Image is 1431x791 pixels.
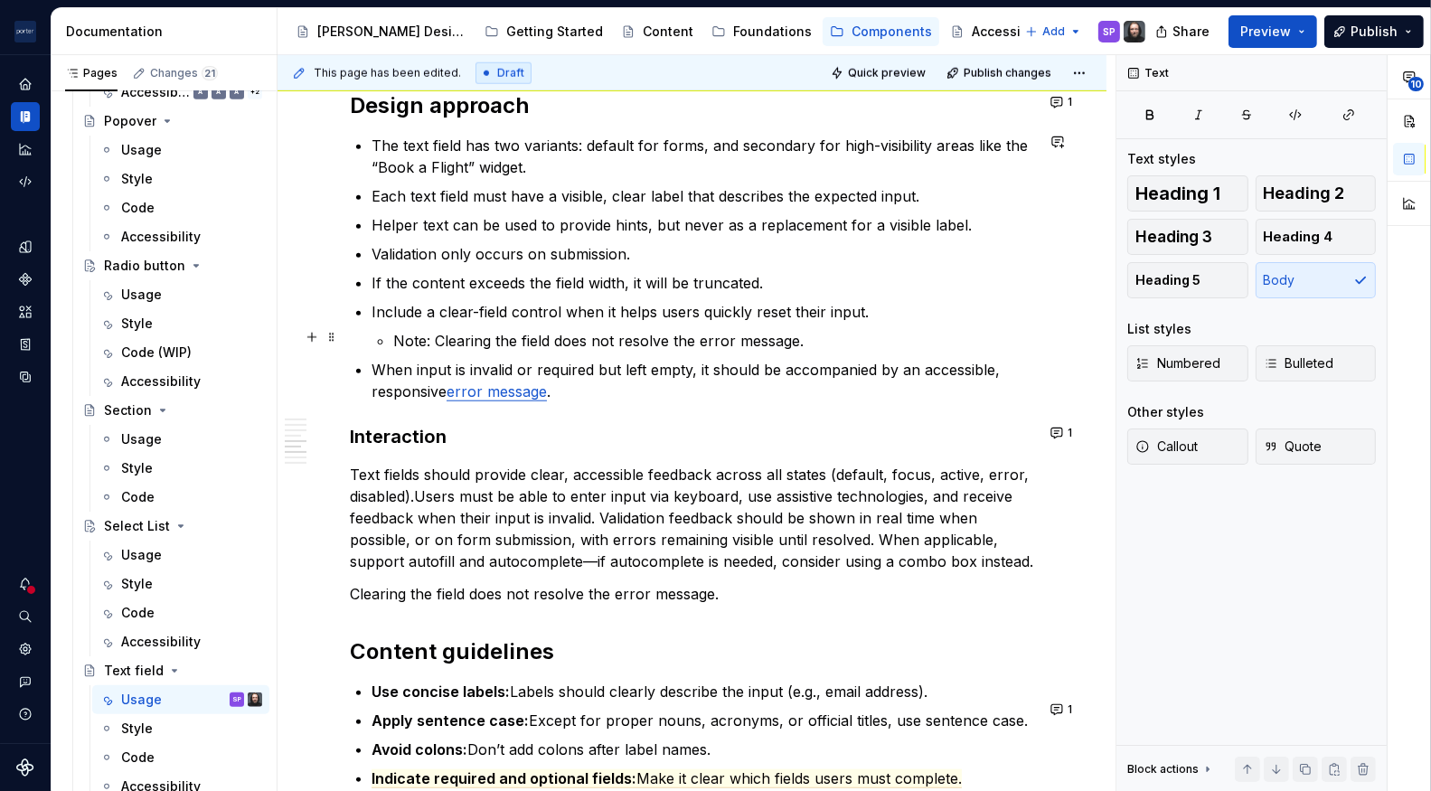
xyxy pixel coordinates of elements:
div: Usage [121,141,162,159]
button: Publish changes [941,61,1059,86]
div: Code [121,488,155,506]
div: SP [232,691,241,709]
img: f0306bc8-3074-41fb-b11c-7d2e8671d5eb.png [14,21,36,42]
a: Foundations [704,17,819,46]
commenthighlight: Helper text can be used to provide hints, but never as a replacement for a visible label. [372,216,972,234]
div: Settings [11,635,40,664]
commenthighlight: error message [447,382,547,400]
p: The text field has two variants: default for forms, and secondary for high-visibility areas like ... [372,135,1034,178]
a: Assets [11,297,40,326]
a: Getting Started [477,17,610,46]
span: Draft [497,66,524,80]
span: Make it clear which fields users must complete. [636,769,962,788]
span: 1 [1068,95,1072,109]
a: Accessibility [92,627,269,656]
div: Documentation [11,102,40,131]
button: Contact support [11,667,40,696]
span: Publish [1351,23,1398,41]
div: Radio button [104,257,185,275]
div: [PERSON_NAME] Design [317,23,466,41]
button: Add [1020,19,1087,44]
button: Bulleted [1256,345,1377,381]
button: Heading 3 [1127,219,1248,255]
button: Quote [1256,428,1377,465]
span: Heading 5 [1135,271,1200,289]
a: Select List [75,512,269,541]
a: Section [75,396,269,425]
p: Don’t add colons after label names. [372,739,1034,760]
commenthighlight: If the content exceeds the field width, it will be truncated. [372,274,763,292]
div: Accessibility [972,23,1051,41]
div: Code (WIP) [121,344,192,362]
span: Heading 2 [1264,184,1345,202]
div: Text styles [1127,150,1196,168]
strong: Apply sentence case: [372,711,529,730]
button: 1 [1045,697,1080,722]
p: Clearing the field does not resolve the error message. [350,583,1034,605]
div: Pages [65,66,118,80]
button: Search ⌘K [11,602,40,631]
div: Page tree [288,14,1016,50]
span: Heading 1 [1135,184,1220,202]
span: Bulleted [1264,354,1334,372]
span: 1 [1068,702,1072,717]
span: Quick preview [848,66,926,80]
div: Changes [150,66,218,80]
div: Code [121,199,155,217]
svg: Supernova Logo [16,758,34,777]
a: Style [92,714,269,743]
a: Style [92,165,269,193]
span: Heading 3 [1135,228,1212,246]
div: + 2 [248,85,262,99]
div: Block actions [1127,762,1199,777]
div: Usage [121,691,162,709]
button: Quick preview [825,61,934,86]
a: Content [614,17,701,46]
button: Numbered [1127,345,1248,381]
commenthighlight: When input is invalid or required but left empty, it should be accompanied by an accessible, resp... [372,361,1004,400]
a: Style [92,570,269,598]
div: SP [1103,24,1116,39]
div: Style [121,575,153,593]
button: Heading 1 [1127,175,1248,212]
span: Publish changes [964,66,1051,80]
span: 21 [202,66,218,80]
a: AccessibilityAAA+2 [92,78,269,107]
button: Share [1146,15,1221,48]
a: Usage [92,541,269,570]
a: Code [92,743,269,772]
strong: Use concise labels: [372,683,510,701]
commenthighlight: Each text field must have a visible, clear label that describes the expected input. [372,187,919,205]
div: Block actions [1127,757,1215,782]
div: Usage [121,546,162,564]
a: Code (WIP) [92,338,269,367]
div: Select List [104,517,170,535]
h2: Content guidelines [350,637,1034,666]
button: Heading 2 [1256,175,1377,212]
a: UsageSPTeunis Vorsteveld [92,685,269,714]
a: Style [92,454,269,483]
button: Notifications [11,570,40,598]
h3: Interaction [350,424,1034,449]
span: This page has been edited. [314,66,461,80]
button: Callout [1127,428,1248,465]
div: A [235,83,240,101]
div: Section [104,401,152,419]
a: Popover [75,107,269,136]
div: Popover [104,112,156,130]
div: Accessibility [121,228,201,246]
span: Indicate required and optional fields: [372,769,636,788]
div: Text field [104,662,164,680]
a: Code automation [11,167,40,196]
span: 1 [1068,426,1072,440]
button: Preview [1229,15,1317,48]
div: Accessibility [121,83,190,101]
span: Heading 4 [1264,228,1333,246]
div: Usage [121,430,162,448]
div: Style [121,315,153,333]
a: Usage [92,136,269,165]
a: [PERSON_NAME] Design [288,17,474,46]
